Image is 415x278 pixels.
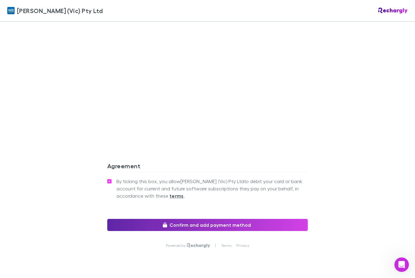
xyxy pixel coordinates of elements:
p: | [215,243,216,248]
img: William Buck (Vic) Pty Ltd's Logo [7,7,15,14]
strong: terms [170,193,184,199]
button: Confirm and add payment method [107,219,308,231]
h3: Agreement [107,162,308,172]
p: Powered by [166,243,187,248]
a: Privacy [236,243,249,248]
a: Terms [221,243,232,248]
img: Rechargly Logo [187,243,210,248]
span: By ticking this box, you allow [PERSON_NAME] (Vic) Pty Ltd to debit your card or bank account for... [116,178,308,199]
img: Rechargly Logo [378,8,408,14]
iframe: Intercom live chat [394,257,409,272]
span: [PERSON_NAME] (Vic) Pty Ltd [17,6,103,15]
